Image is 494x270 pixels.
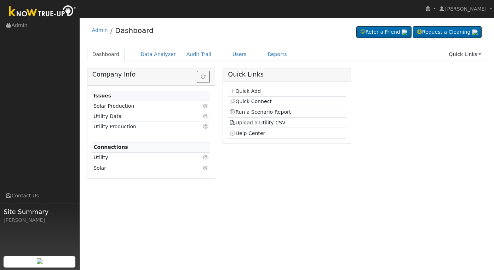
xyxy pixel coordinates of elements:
a: Users [227,48,252,61]
a: Data Analyzer [135,48,181,61]
i: Click to view [202,165,209,170]
td: Utility Data [92,111,191,122]
a: Reports [263,48,292,61]
i: Click to view [202,114,209,119]
a: Help Center [229,130,265,136]
i: Click to view [202,155,209,160]
span: Site Summary [4,207,76,216]
img: Know True-Up [5,4,80,20]
a: Run a Scenario Report [229,109,291,115]
a: Request a Cleaning [413,26,482,38]
img: retrieve [402,29,407,35]
a: Dashboard [87,48,125,61]
img: retrieve [472,29,478,35]
td: Utility [92,152,191,163]
strong: Issues [93,93,111,99]
img: retrieve [37,258,42,264]
div: [PERSON_NAME] [4,216,76,224]
h5: Quick Links [228,71,345,78]
a: Dashboard [115,26,154,35]
strong: Connections [93,144,128,150]
a: Admin [92,27,108,33]
a: Quick Add [229,88,261,94]
td: Solar Production [92,101,191,111]
i: Click to view [202,103,209,108]
td: Solar [92,163,191,173]
a: Audit Trail [181,48,217,61]
td: Utility Production [92,122,191,132]
a: Refer a Friend [356,26,412,38]
i: Click to view [202,124,209,129]
a: Upload a Utility CSV [229,120,286,125]
h5: Company Info [92,71,210,78]
span: [PERSON_NAME] [445,6,487,12]
a: Quick Connect [229,99,272,104]
a: Quick Links [443,48,487,61]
